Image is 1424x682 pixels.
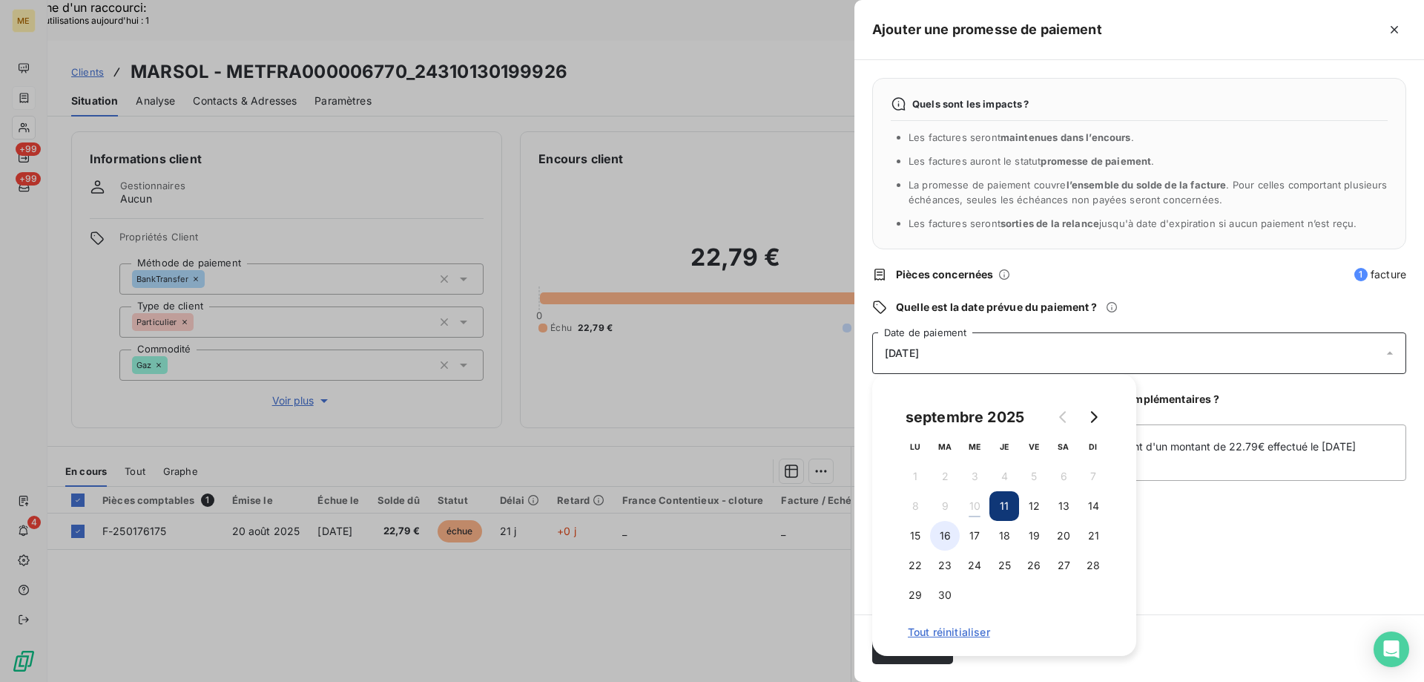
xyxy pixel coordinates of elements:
[1078,491,1108,521] button: 14
[900,405,1029,429] div: septembre 2025
[900,491,930,521] button: 8
[1078,432,1108,462] th: dimanche
[1078,551,1108,580] button: 28
[960,432,989,462] th: mercredi
[930,551,960,580] button: 23
[1374,632,1409,667] div: Open Intercom Messenger
[989,521,1019,551] button: 18
[900,432,930,462] th: lundi
[1001,131,1131,143] span: maintenues dans l’encours
[1078,521,1108,551] button: 21
[900,521,930,551] button: 15
[989,462,1019,491] button: 4
[989,432,1019,462] th: jeudi
[1049,551,1078,580] button: 27
[909,155,1155,167] span: Les factures auront le statut .
[896,267,994,282] span: Pièces concernées
[1049,491,1078,521] button: 13
[1354,268,1368,281] span: 1
[960,462,989,491] button: 3
[872,424,1406,481] textarea: Kenza / interaction du [DATE] 10:14/ avis de virement d'un montant de 22.79€ effectué le [DATE]
[930,462,960,491] button: 2
[1019,462,1049,491] button: 5
[989,551,1019,580] button: 25
[900,551,930,580] button: 22
[1049,521,1078,551] button: 20
[1078,402,1108,432] button: Go to next month
[1001,217,1099,229] span: sorties de la relance
[1019,491,1049,521] button: 12
[930,521,960,551] button: 16
[1019,432,1049,462] th: vendredi
[908,626,1101,638] span: Tout réinitialiser
[1078,462,1108,491] button: 7
[896,300,1097,315] span: Quelle est la date prévue du paiement ?
[960,521,989,551] button: 17
[1041,155,1151,167] span: promesse de paiement
[1049,402,1078,432] button: Go to previous month
[900,580,930,610] button: 29
[930,491,960,521] button: 9
[1354,267,1406,282] span: facture
[1019,521,1049,551] button: 19
[900,462,930,491] button: 1
[909,217,1357,229] span: Les factures seront jusqu'à date d'expiration si aucun paiement n’est reçu.
[930,580,960,610] button: 30
[1019,551,1049,580] button: 26
[872,19,1102,40] h5: Ajouter une promesse de paiement
[1067,179,1227,191] span: l’ensemble du solde de la facture
[1049,462,1078,491] button: 6
[909,131,1134,143] span: Les factures seront .
[912,98,1029,110] span: Quels sont les impacts ?
[885,347,919,359] span: [DATE]
[930,432,960,462] th: mardi
[960,551,989,580] button: 24
[909,179,1388,206] span: La promesse de paiement couvre . Pour celles comportant plusieurs échéances, seules les échéances...
[1049,432,1078,462] th: samedi
[989,491,1019,521] button: 11
[960,491,989,521] button: 10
